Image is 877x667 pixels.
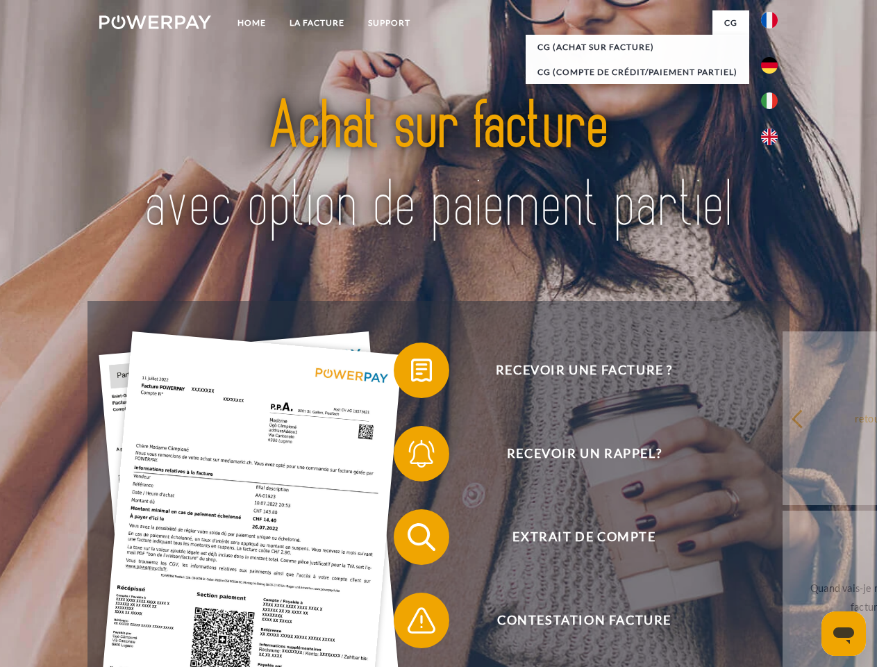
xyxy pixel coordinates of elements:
a: CG [712,10,749,35]
span: Extrait de compte [414,509,754,565]
button: Recevoir une facture ? [394,343,755,398]
img: fr [761,12,778,28]
button: Contestation Facture [394,593,755,648]
img: qb_bill.svg [404,353,439,388]
span: Recevoir une facture ? [414,343,754,398]
img: de [761,57,778,74]
button: Extrait de compte [394,509,755,565]
img: qb_bell.svg [404,436,439,471]
img: qb_warning.svg [404,603,439,638]
a: CG (achat sur facture) [526,35,749,60]
img: qb_search.svg [404,520,439,554]
a: Support [356,10,422,35]
a: LA FACTURE [278,10,356,35]
img: logo-powerpay-white.svg [99,15,211,29]
a: Home [226,10,278,35]
span: Contestation Facture [414,593,754,648]
img: it [761,92,778,109]
img: en [761,129,778,145]
iframe: Bouton de lancement de la fenêtre de messagerie [821,611,866,656]
a: CG (Compte de crédit/paiement partiel) [526,60,749,85]
button: Recevoir un rappel? [394,426,755,481]
img: title-powerpay_fr.svg [133,67,744,266]
span: Recevoir un rappel? [414,426,754,481]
